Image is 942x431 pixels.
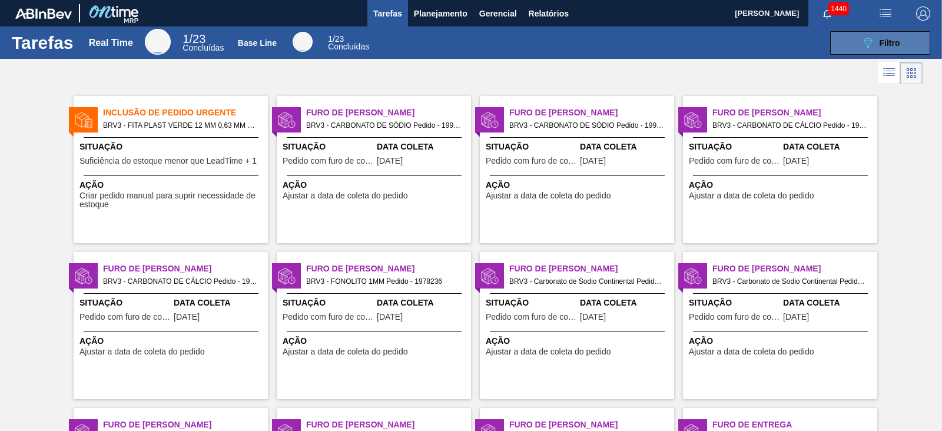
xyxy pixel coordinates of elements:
[283,179,468,191] span: Ação
[283,297,374,309] span: Situação
[509,107,674,119] span: Furo de Coleta
[79,191,265,210] span: Criar pedido manual para suprir necessidade de estoque
[783,141,874,153] span: Data Coleta
[689,313,780,321] span: Pedido com furo de coleta
[306,263,471,275] span: Furo de Coleta
[486,179,671,191] span: Ação
[328,35,369,51] div: Base Line
[283,191,408,200] span: Ajustar a data de coleta do pedido
[174,313,200,321] span: 08/08/2025
[509,119,665,132] span: BRV3 - CARBONATO DE SÓDIO Pedido - 1998627
[328,42,369,51] span: Concluídas
[486,141,577,153] span: Situação
[580,141,671,153] span: Data Coleta
[689,179,874,191] span: Ação
[278,111,296,129] img: status
[79,297,171,309] span: Situação
[712,263,877,275] span: Furo de Coleta
[12,36,74,49] h1: Tarefas
[306,107,471,119] span: Furo de Coleta
[278,267,296,285] img: status
[414,6,467,21] span: Planejamento
[79,141,265,153] span: Situação
[103,263,268,275] span: Furo de Coleta
[783,157,809,165] span: 31/07/2025
[580,313,606,321] span: 21/08/2025
[377,297,468,309] span: Data Coleta
[783,297,874,309] span: Data Coleta
[377,313,403,321] span: 20/07/2025
[486,191,611,200] span: Ajustar a data de coleta do pedido
[712,107,877,119] span: Furo de Coleta
[306,419,471,431] span: Furo de Coleta
[103,119,258,132] span: BRV3 - FITA PLAST VERDE 12 MM 0,63 MM 2000 M
[377,141,468,153] span: Data Coleta
[79,157,257,165] span: Suficiência do estoque menor que LeadTime + 1
[373,6,402,21] span: Tarefas
[486,335,671,347] span: Ação
[103,275,258,288] span: BRV3 - CARBONATO DE CÁLCIO Pedido - 1999046
[306,119,462,132] span: BRV3 - CARBONATO DE SÓDIO Pedido - 1998605
[712,419,877,431] span: Furo de Entrega
[75,111,92,129] img: status
[238,38,277,48] div: Base Line
[481,267,499,285] img: status
[328,34,333,44] span: 1
[830,31,930,55] button: Filtro
[689,297,780,309] span: Situação
[486,157,577,165] span: Pedido com furo de coleta
[15,8,72,19] img: TNhmsLtSVTkK8tSr43FrP2fwEKptu5GPRR3wAAAABJRU5ErkJggg==
[486,313,577,321] span: Pedido com furo de coleta
[79,313,171,321] span: Pedido com furo de coleta
[75,267,92,285] img: status
[481,111,499,129] img: status
[183,32,189,45] span: 1
[580,157,606,165] span: 24/08/2025
[880,38,900,48] span: Filtro
[79,347,205,356] span: Ajustar a data de coleta do pedido
[183,43,224,52] span: Concluídas
[145,29,171,55] div: Real Time
[283,141,374,153] span: Situação
[509,275,665,288] span: BRV3 - Carbonato de Sodio Continental Pedido - 2013055
[103,419,268,431] span: Furo de Coleta
[689,141,780,153] span: Situação
[684,111,702,129] img: status
[689,347,814,356] span: Ajustar a data de coleta do pedido
[529,6,569,21] span: Relatórios
[306,275,462,288] span: BRV3 - FONOLITO 1MM Pedido - 1978236
[283,313,374,321] span: Pedido com furo de coleta
[486,347,611,356] span: Ajustar a data de coleta do pedido
[293,32,313,52] div: Base Line
[79,179,265,191] span: Ação
[900,62,923,84] div: Visão em Cards
[283,157,374,165] span: Pedido com furo de coleta
[689,157,780,165] span: Pedido com furo de coleta
[183,32,205,45] span: / 23
[174,297,265,309] span: Data Coleta
[689,335,874,347] span: Ação
[783,313,809,321] span: 21/08/2025
[580,297,671,309] span: Data Coleta
[509,419,674,431] span: Furo de Coleta
[916,6,930,21] img: Logout
[283,335,468,347] span: Ação
[712,119,868,132] span: BRV3 - CARBONATO DE CÁLCIO Pedido - 1978381
[684,267,702,285] img: status
[689,191,814,200] span: Ajustar a data de coleta do pedido
[283,347,408,356] span: Ajustar a data de coleta do pedido
[183,34,224,52] div: Real Time
[79,335,265,347] span: Ação
[712,275,868,288] span: BRV3 - Carbonato de Sodio Continental Pedido - 2013056
[878,62,900,84] div: Visão em Lista
[377,157,403,165] span: 01/08/2025
[878,6,893,21] img: userActions
[103,107,268,119] span: Inclusão de Pedido Urgente
[828,2,849,15] span: 1440
[479,6,517,21] span: Gerencial
[486,297,577,309] span: Situação
[509,263,674,275] span: Furo de Coleta
[328,34,344,44] span: / 23
[89,38,133,48] div: Real Time
[808,5,846,22] button: Notificações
